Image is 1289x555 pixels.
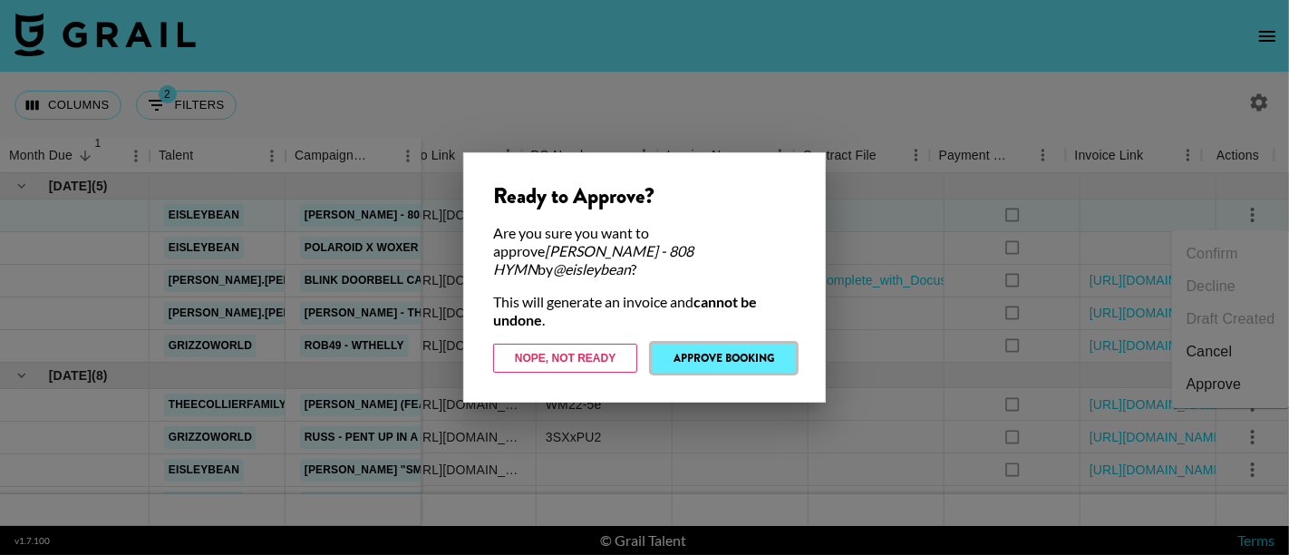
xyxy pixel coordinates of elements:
div: Are you sure you want to approve by ? [493,224,796,278]
button: Nope, Not Ready [493,344,637,373]
em: @ eisleybean [553,260,631,277]
div: Ready to Approve? [493,182,796,209]
div: This will generate an invoice and . [493,293,796,329]
em: [PERSON_NAME] - 808 HYMN [493,242,693,277]
strong: cannot be undone [493,293,757,328]
button: Approve Booking [652,344,796,373]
